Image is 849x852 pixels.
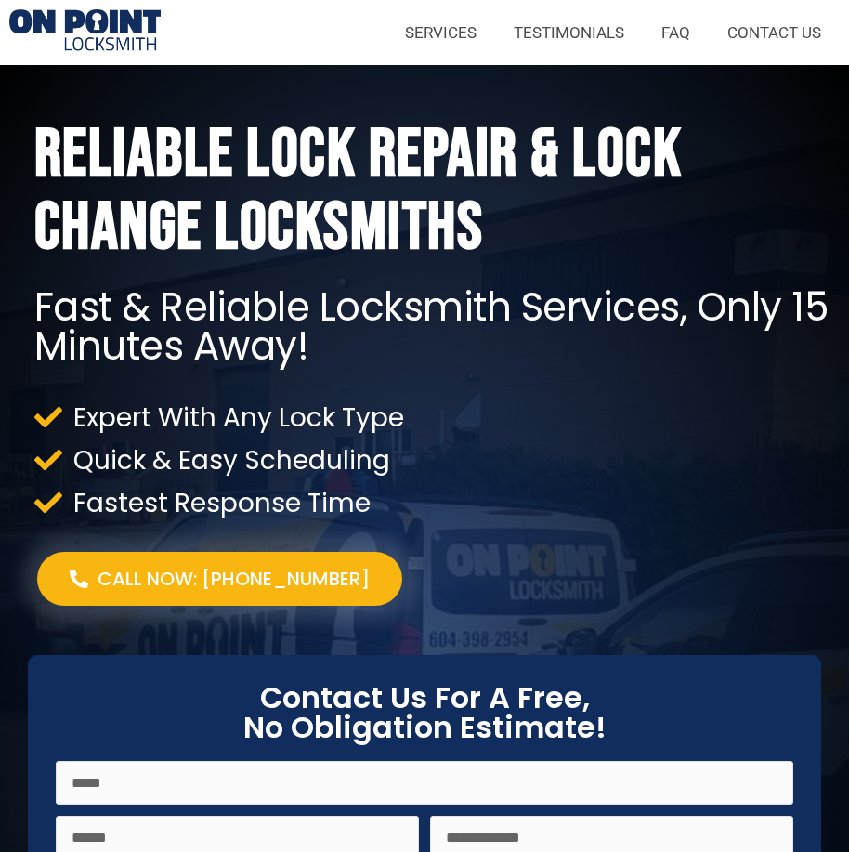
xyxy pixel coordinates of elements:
a: SERVICES [386,11,495,54]
h2: Contact Us For A Free, No Obligation Estimate! [56,683,793,742]
h1: Reliable Lock Repair & Lock Change Locksmiths [34,118,840,265]
img: Lock Repair Locksmiths 1 [9,9,161,56]
span: Fastest Response Time [69,491,371,516]
span: Call Now: [PHONE_NUMBER] [98,566,370,592]
span: Expert With Any Lock Type [69,405,404,430]
a: Call Now: [PHONE_NUMBER] [37,552,402,606]
h2: Fast & Reliable Locksmith Services, Only 15 Minutes Away! [34,288,840,366]
span: Quick & Easy Scheduling [69,448,390,473]
a: TESTIMONIALS [495,11,643,54]
nav: Menu [179,11,840,54]
a: CONTACT US [709,11,840,54]
a: FAQ [643,11,709,54]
